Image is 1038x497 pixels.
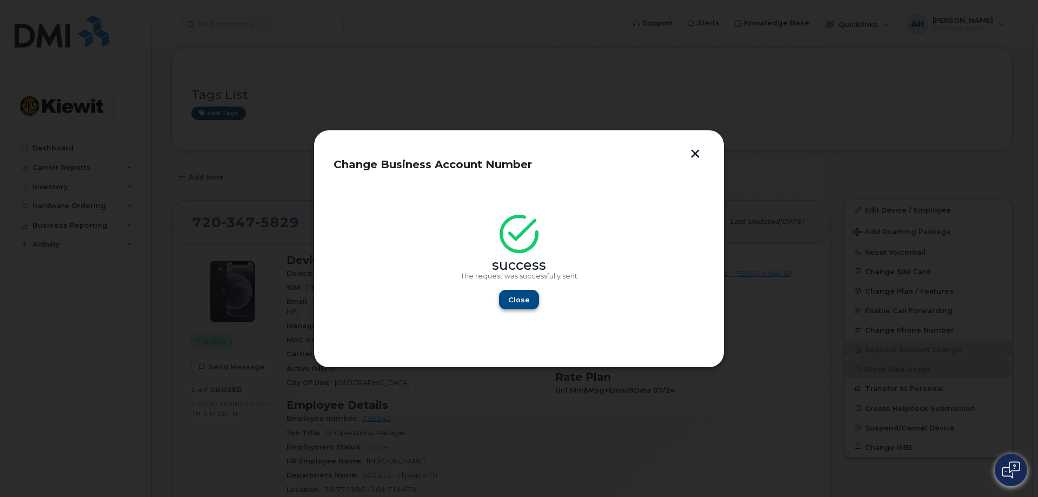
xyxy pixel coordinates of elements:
button: Close [499,290,539,309]
span: Change Business Account Number [334,158,532,171]
div: success [350,261,688,270]
p: The request was successfully sent [350,272,688,281]
img: Open chat [1002,461,1020,479]
span: Close [508,295,530,305]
